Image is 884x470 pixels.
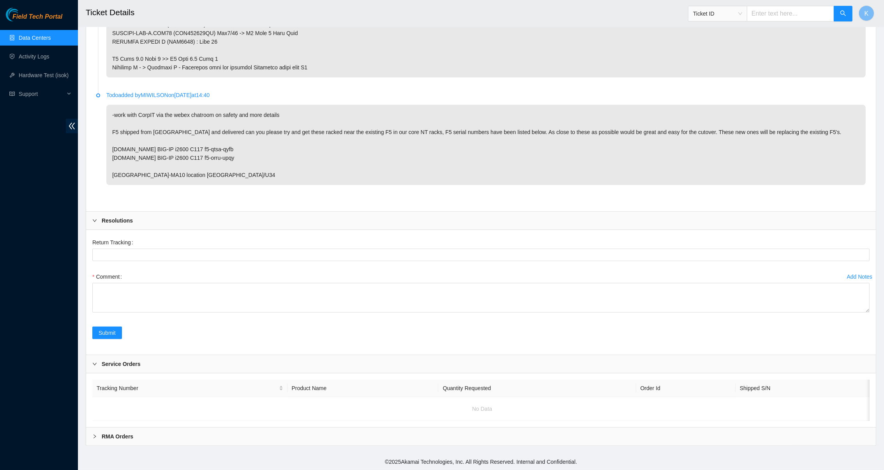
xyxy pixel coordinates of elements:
[288,380,439,397] th: Product Name
[102,216,133,225] b: Resolutions
[12,13,62,21] span: Field Tech Portal
[19,86,65,102] span: Support
[92,236,136,249] label: Return Tracking
[847,270,873,283] button: Add Notes
[847,274,872,279] div: Add Notes
[92,270,125,283] label: Comment
[865,9,869,18] span: K
[6,14,62,24] a: Akamai TechnologiesField Tech Portal
[859,5,874,21] button: K
[19,35,51,41] a: Data Centers
[636,380,736,397] th: Order Id
[19,53,49,60] a: Activity Logs
[19,72,69,78] a: Hardware Test (isok)
[66,119,78,133] span: double-left
[92,434,97,439] span: right
[834,6,852,21] button: search
[92,362,97,366] span: right
[94,398,871,419] div: No Data
[736,380,872,397] th: Shipped S/N
[86,212,876,230] div: Resolutions
[106,105,866,185] p: -work with CorpIT via the webex chatroom on safety and more details F5 shipped from [GEOGRAPHIC_D...
[99,329,116,337] span: Submit
[6,8,39,21] img: Akamai Technologies
[102,432,133,441] b: RMA Orders
[92,283,870,313] textarea: Comment
[693,8,742,19] span: Ticket ID
[438,380,636,397] th: Quantity Requested
[92,218,97,223] span: right
[86,428,876,445] div: RMA Orders
[92,249,870,261] input: Return Tracking
[106,91,866,99] p: Todo added by MIWILSON on [DATE] at 14:40
[86,355,876,373] div: Service Orders
[9,91,15,97] span: read
[747,6,834,21] input: Enter text here...
[78,454,884,470] footer: © 2025 Akamai Technologies, Inc. All Rights Reserved. Internal and Confidential.
[840,10,846,18] span: search
[102,360,141,368] b: Service Orders
[92,327,122,339] button: Submit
